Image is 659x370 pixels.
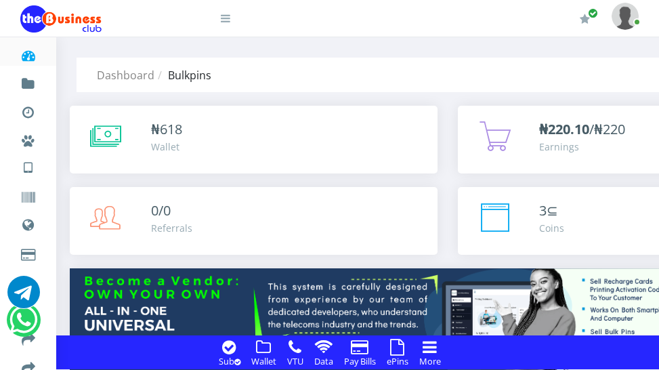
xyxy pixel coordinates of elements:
small: VTU [287,355,303,367]
a: Cable TV, Electricity [20,236,36,268]
a: Airtime -2- Cash [20,264,36,297]
img: Logo [20,5,102,33]
i: Renew/Upgrade Subscription [580,14,590,24]
a: Data [310,353,337,368]
div: ⊆ [539,201,564,221]
div: Coins [539,221,564,235]
span: 618 [160,120,182,138]
a: Wallet [247,353,280,368]
small: Sub [219,355,240,367]
a: Nigerian VTU [51,149,165,172]
img: User [612,3,639,29]
a: Chat for support [9,314,37,336]
a: Transfer to Wallet [20,321,36,354]
div: ₦ [151,119,182,140]
div: Wallet [151,140,182,154]
a: Data [20,206,36,240]
a: International VTU [51,169,165,192]
span: Renew/Upgrade Subscription [588,8,598,18]
small: More [419,355,441,367]
small: Data [314,355,333,367]
b: ₦220.10 [539,120,589,138]
a: Dashboard [97,68,154,83]
a: Dashboard [20,37,36,69]
a: Transactions [20,94,36,126]
div: Earnings [539,140,625,154]
li: Bulkpins [154,67,211,83]
a: Chat for support [7,286,40,308]
span: 3 [539,201,547,220]
div: Referrals [151,221,192,235]
a: VTU [283,353,307,368]
span: 0/0 [151,201,171,220]
small: Wallet [251,355,276,367]
a: Fund wallet [20,65,36,98]
a: 0/0 Referrals [70,187,438,255]
span: /₦220 [539,120,625,138]
a: Miscellaneous Payments [20,122,36,155]
a: Vouchers [20,179,36,211]
a: VTU [20,149,36,183]
a: Sub [215,353,245,368]
small: ePins [387,355,408,367]
a: ₦618 Wallet [70,106,438,173]
a: ePins [383,353,412,368]
a: Pay Bills [340,353,380,368]
small: Pay Bills [344,355,376,367]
